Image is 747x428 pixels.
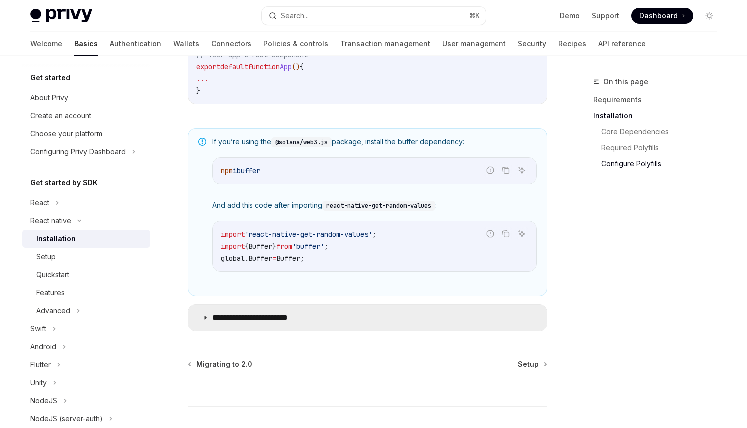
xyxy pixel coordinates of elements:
[233,166,237,175] span: i
[324,242,328,251] span: ;
[469,12,480,20] span: ⌘ K
[598,32,646,56] a: API reference
[30,215,71,227] div: React native
[639,11,678,21] span: Dashboard
[322,201,435,211] code: react-native-get-random-values
[30,92,68,104] div: About Privy
[212,200,537,211] span: And add this code after importing :
[272,242,276,251] span: }
[30,32,62,56] a: Welcome
[30,9,92,23] img: light logo
[601,124,725,140] a: Core Dependencies
[631,8,693,24] a: Dashboard
[221,230,245,239] span: import
[30,72,70,84] h5: Get started
[30,359,51,371] div: Flutter
[221,166,233,175] span: npm
[30,177,98,189] h5: Get started by SDK
[221,242,245,251] span: import
[220,62,248,71] span: default
[499,227,512,240] button: Copy the contents from the code block
[292,62,300,71] span: ()
[263,32,328,56] a: Policies & controls
[701,8,717,24] button: Toggle dark mode
[22,89,150,107] a: About Privy
[593,108,725,124] a: Installation
[245,230,372,239] span: 'react-native-get-random-values'
[601,156,725,172] a: Configure Polyfills
[189,359,252,369] a: Migrating to 2.0
[22,266,150,284] a: Quickstart
[276,254,300,263] span: Buffer
[36,287,65,299] div: Features
[30,341,56,353] div: Android
[245,242,249,251] span: {
[292,242,324,251] span: 'buffer'
[30,377,47,389] div: Unity
[30,323,46,335] div: Swift
[22,230,150,248] a: Installation
[196,359,252,369] span: Migrating to 2.0
[499,164,512,177] button: Copy the contents from the code block
[276,242,292,251] span: from
[30,128,102,140] div: Choose your platform
[592,11,619,21] a: Support
[36,233,76,245] div: Installation
[518,32,546,56] a: Security
[30,395,57,407] div: NodeJS
[196,62,220,71] span: export
[249,254,272,263] span: Buffer
[30,413,103,425] div: NodeJS (server-auth)
[372,230,376,239] span: ;
[518,359,539,369] span: Setup
[30,197,49,209] div: React
[30,146,126,158] div: Configuring Privy Dashboard
[271,137,332,147] code: @solana/web3.js
[198,138,206,146] svg: Note
[249,242,272,251] span: Buffer
[558,32,586,56] a: Recipes
[515,227,528,240] button: Ask AI
[442,32,506,56] a: User management
[518,359,546,369] a: Setup
[484,164,497,177] button: Report incorrect code
[248,62,280,71] span: function
[560,11,580,21] a: Demo
[300,254,304,263] span: ;
[36,251,56,263] div: Setup
[593,92,725,108] a: Requirements
[601,140,725,156] a: Required Polyfills
[245,254,249,263] span: .
[74,32,98,56] a: Basics
[22,107,150,125] a: Create an account
[30,110,91,122] div: Create an account
[196,86,200,95] span: }
[272,254,276,263] span: =
[221,254,245,263] span: global
[262,7,486,25] button: Search...⌘K
[281,10,309,22] div: Search...
[280,62,292,71] span: App
[237,166,260,175] span: buffer
[603,76,648,88] span: On this page
[173,32,199,56] a: Wallets
[211,32,251,56] a: Connectors
[300,62,304,71] span: {
[22,248,150,266] a: Setup
[22,284,150,302] a: Features
[515,164,528,177] button: Ask AI
[484,227,497,240] button: Report incorrect code
[340,32,430,56] a: Transaction management
[22,125,150,143] a: Choose your platform
[36,269,69,281] div: Quickstart
[196,74,208,83] span: ...
[36,305,70,317] div: Advanced
[212,137,537,147] span: If you’re using the package, install the buffer dependency:
[110,32,161,56] a: Authentication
